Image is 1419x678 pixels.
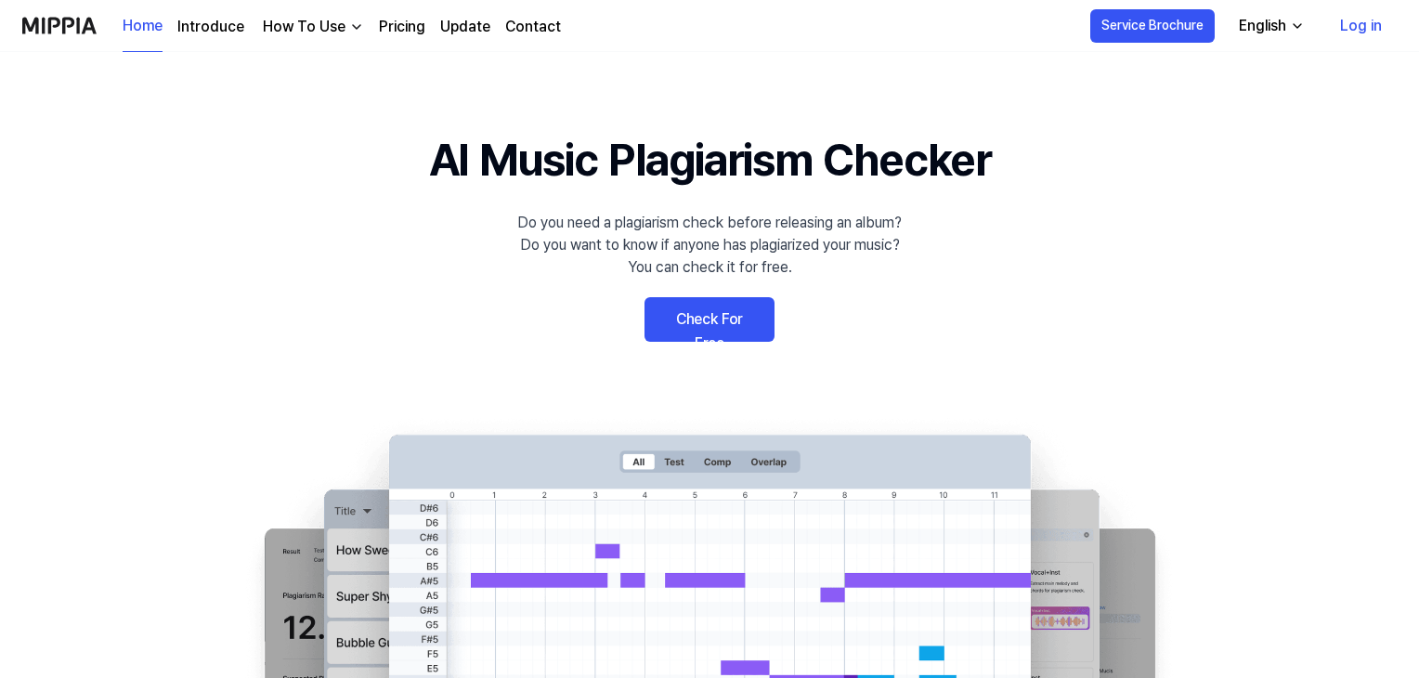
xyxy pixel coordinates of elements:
a: Update [440,16,490,38]
button: How To Use [259,16,364,38]
a: Check For Free [644,297,775,342]
a: Home [123,1,163,52]
a: Pricing [379,16,425,38]
a: Introduce [177,16,244,38]
div: English [1235,15,1290,37]
a: Contact [505,16,561,38]
div: Do you need a plagiarism check before releasing an album? Do you want to know if anyone has plagi... [517,212,902,279]
div: How To Use [259,16,349,38]
img: down [349,20,364,34]
button: English [1224,7,1316,45]
button: Service Brochure [1090,9,1215,43]
h1: AI Music Plagiarism Checker [429,126,991,193]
